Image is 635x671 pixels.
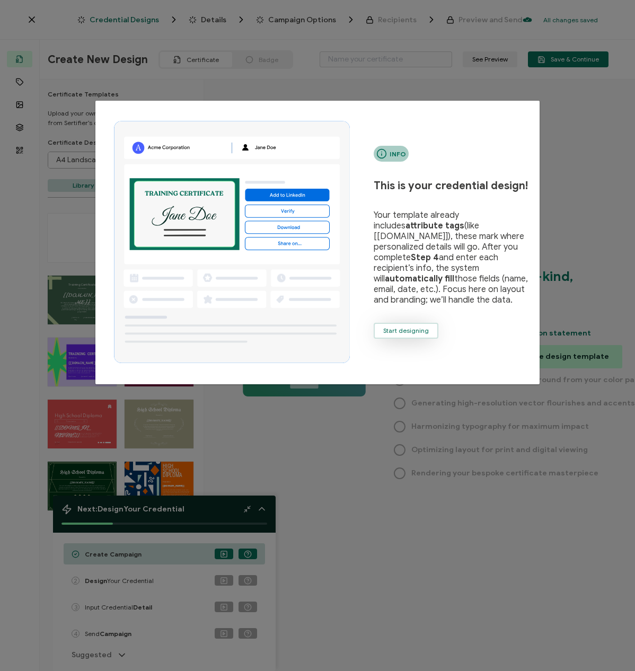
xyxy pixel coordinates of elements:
[385,273,454,284] b: automatically fill
[383,328,429,334] span: Start designing
[374,210,530,305] span: Your template already includes (like [[DOMAIN_NAME]]), these mark where personalized details will...
[374,179,528,192] span: This is your credential design!
[411,252,439,263] b: Step 4
[405,220,464,231] b: attribute tags
[453,551,635,671] iframe: Chat Widget
[95,101,540,384] div: dialog
[374,323,438,339] button: Start designing
[390,150,406,158] span: Info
